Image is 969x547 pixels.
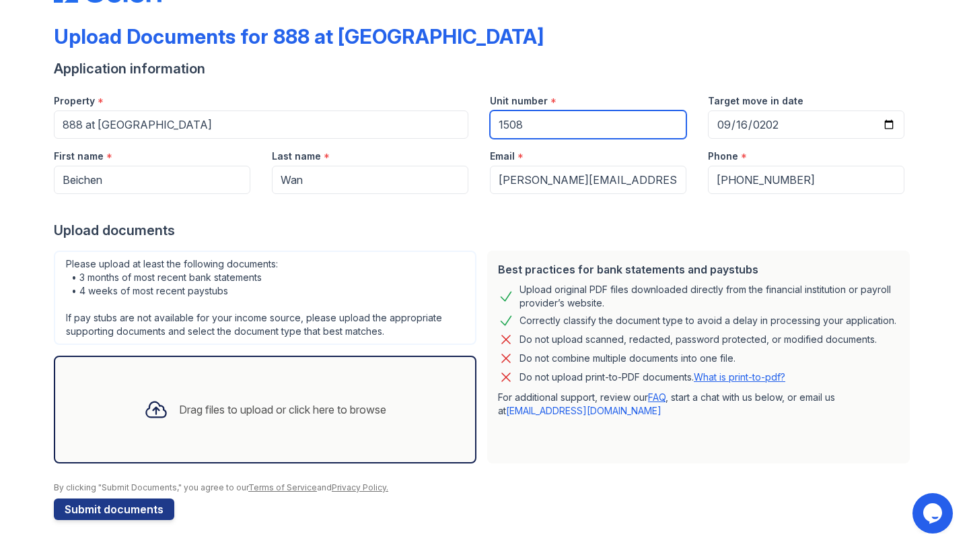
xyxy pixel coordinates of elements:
div: Drag files to upload or click here to browse [179,401,386,418]
div: Upload original PDF files downloaded directly from the financial institution or payroll provider’... [519,283,899,310]
div: Do not combine multiple documents into one file. [519,350,735,366]
div: Do not upload scanned, redacted, password protected, or modified documents. [519,331,877,348]
a: FAQ [648,391,666,403]
label: Email [490,150,515,163]
div: Application information [54,59,915,78]
label: Last name [272,150,321,163]
iframe: chat widget [912,493,956,534]
p: For additional support, review our , start a chat with us below, or email us at [498,391,899,418]
div: Upload Documents for 888 at [GEOGRAPHIC_DATA] [54,24,544,49]
div: Best practices for bank statements and paystubs [498,261,899,278]
label: Unit number [490,94,548,108]
label: First name [54,150,104,163]
label: Target move in date [708,94,803,108]
div: Please upload at least the following documents: • 3 months of most recent bank statements • 4 wee... [54,251,476,345]
a: Privacy Policy. [332,482,388,492]
p: Do not upload print-to-PDF documents. [519,371,785,384]
div: Upload documents [54,221,915,240]
a: [EMAIL_ADDRESS][DOMAIN_NAME] [506,405,661,416]
a: What is print-to-pdf? [694,371,785,383]
div: Correctly classify the document type to avoid a delay in processing your application. [519,313,896,329]
div: By clicking "Submit Documents," you agree to our and [54,482,915,493]
a: Terms of Service [248,482,317,492]
button: Submit documents [54,498,174,520]
label: Phone [708,150,738,163]
label: Property [54,94,95,108]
